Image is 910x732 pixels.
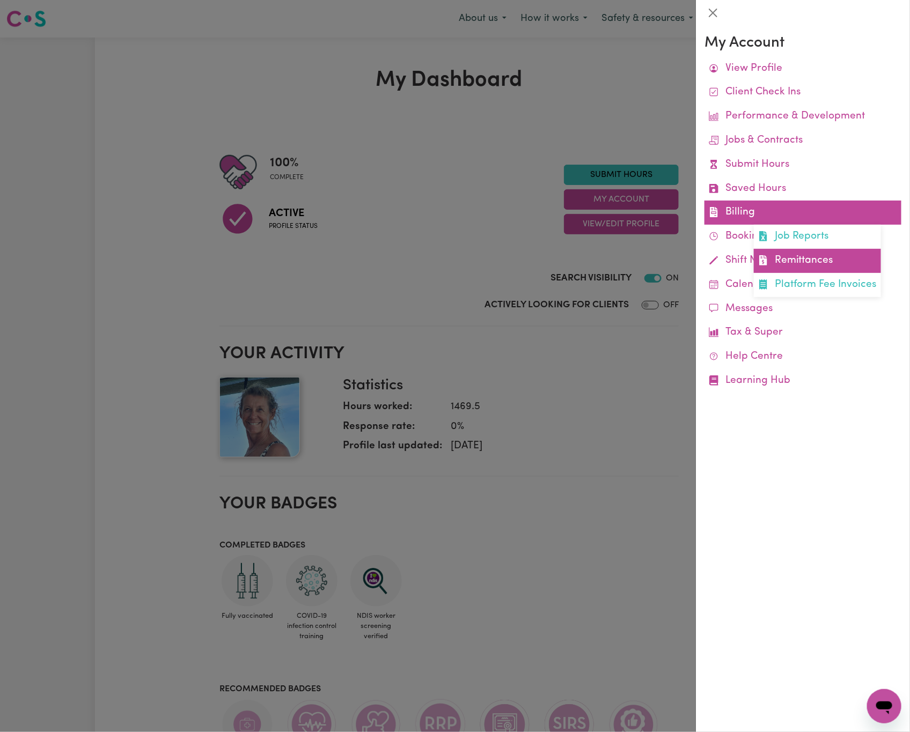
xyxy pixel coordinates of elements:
[704,369,901,393] a: Learning Hub
[704,345,901,369] a: Help Centre
[704,201,901,225] a: BillingJob ReportsRemittancesPlatform Fee Invoices
[704,4,722,21] button: Close
[704,297,901,321] a: Messages
[704,105,901,129] a: Performance & Development
[704,273,901,297] a: Calendar
[754,249,881,273] a: Remittances
[704,153,901,177] a: Submit Hours
[704,249,901,273] a: Shift Notes
[867,689,901,723] iframe: Button to launch messaging window
[704,57,901,81] a: View Profile
[704,80,901,105] a: Client Check Ins
[704,225,901,249] a: Bookings
[704,177,901,201] a: Saved Hours
[704,321,901,345] a: Tax & Super
[704,34,901,53] h3: My Account
[754,225,881,249] a: Job Reports
[704,129,901,153] a: Jobs & Contracts
[754,273,881,297] a: Platform Fee Invoices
